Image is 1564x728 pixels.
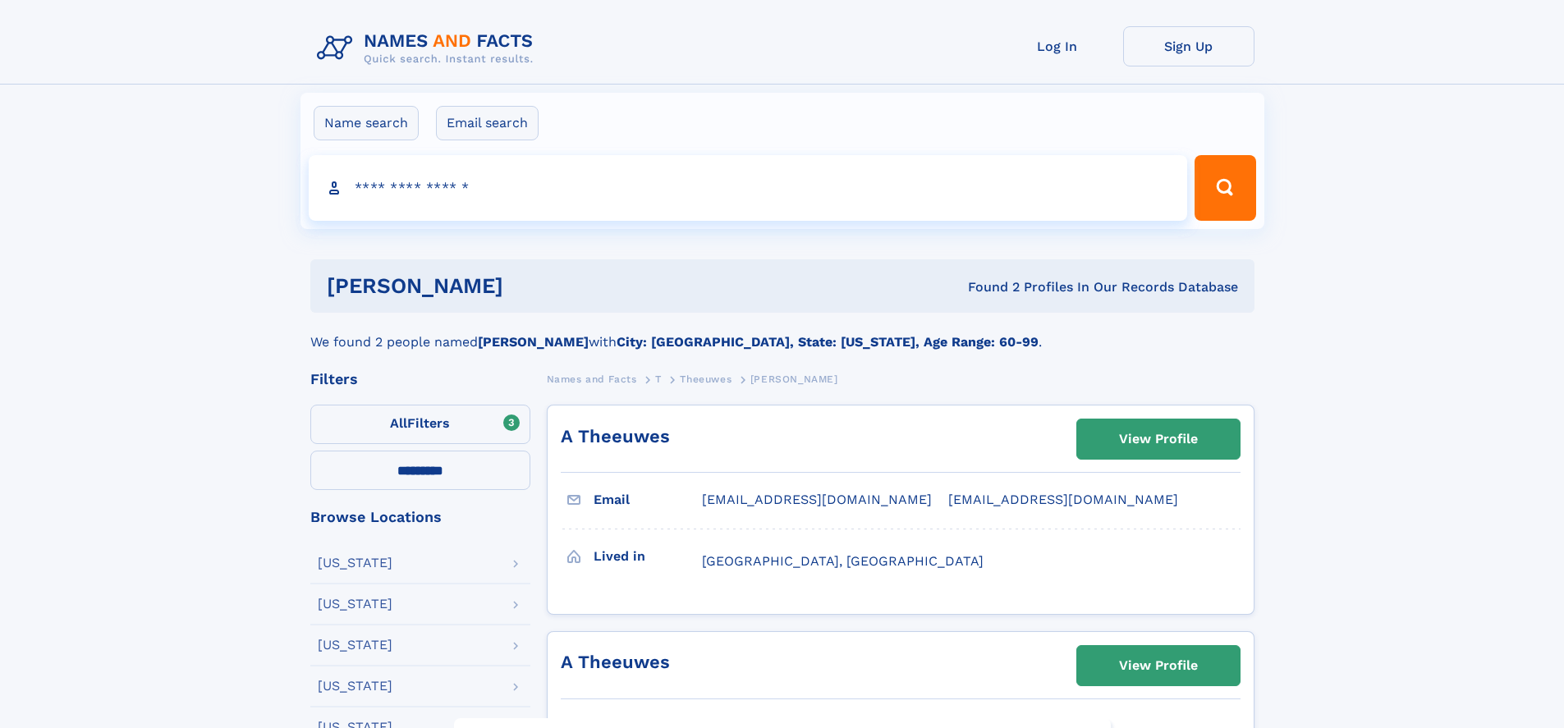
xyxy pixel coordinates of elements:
[310,510,530,524] div: Browse Locations
[436,106,539,140] label: Email search
[561,426,670,446] a: A Theeuwes
[314,106,419,140] label: Name search
[736,278,1238,296] div: Found 2 Profiles In Our Records Database
[1195,155,1255,221] button: Search Button
[309,155,1188,221] input: search input
[702,492,932,507] span: [EMAIL_ADDRESS][DOMAIN_NAME]
[1123,26,1254,66] a: Sign Up
[1119,420,1198,458] div: View Profile
[547,369,637,389] a: Names and Facts
[318,639,392,652] div: [US_STATE]
[655,373,662,385] span: T
[680,369,732,389] a: Theeuwes
[1119,647,1198,685] div: View Profile
[318,680,392,693] div: [US_STATE]
[478,334,589,350] b: [PERSON_NAME]
[992,26,1123,66] a: Log In
[310,372,530,387] div: Filters
[327,276,736,296] h1: [PERSON_NAME]
[310,405,530,444] label: Filters
[1077,646,1240,685] a: View Profile
[310,313,1254,352] div: We found 2 people named with .
[680,373,732,385] span: Theeuwes
[318,556,392,570] div: [US_STATE]
[310,26,547,71] img: Logo Names and Facts
[390,415,407,431] span: All
[750,373,838,385] span: [PERSON_NAME]
[948,492,1178,507] span: [EMAIL_ADDRESS][DOMAIN_NAME]
[594,486,702,514] h3: Email
[1077,419,1240,459] a: View Profile
[655,369,662,389] a: T
[318,598,392,611] div: [US_STATE]
[594,543,702,570] h3: Lived in
[617,334,1039,350] b: City: [GEOGRAPHIC_DATA], State: [US_STATE], Age Range: 60-99
[561,652,670,672] a: A Theeuwes
[702,553,984,569] span: [GEOGRAPHIC_DATA], [GEOGRAPHIC_DATA]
